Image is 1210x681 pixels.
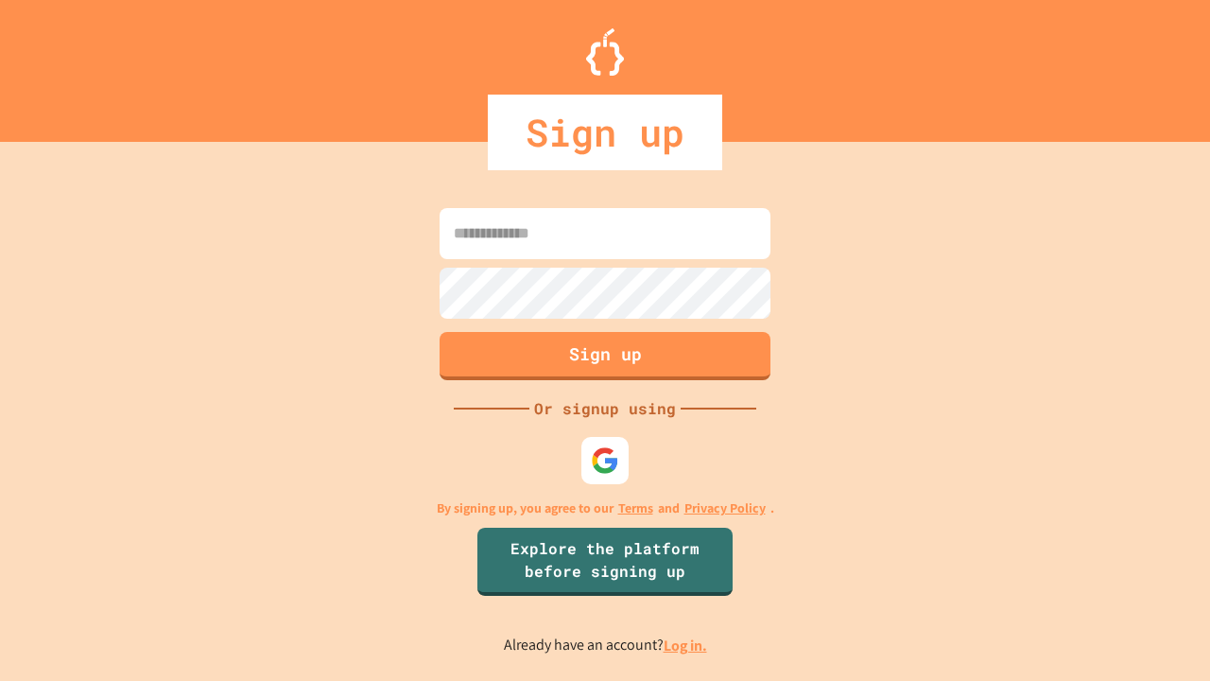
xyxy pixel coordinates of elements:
[586,28,624,76] img: Logo.svg
[529,397,681,420] div: Or signup using
[618,498,653,518] a: Terms
[488,95,722,170] div: Sign up
[591,446,619,475] img: google-icon.svg
[437,498,774,518] p: By signing up, you agree to our and .
[504,634,707,657] p: Already have an account?
[440,332,770,380] button: Sign up
[664,636,707,655] a: Log in.
[477,528,733,596] a: Explore the platform before signing up
[684,498,766,518] a: Privacy Policy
